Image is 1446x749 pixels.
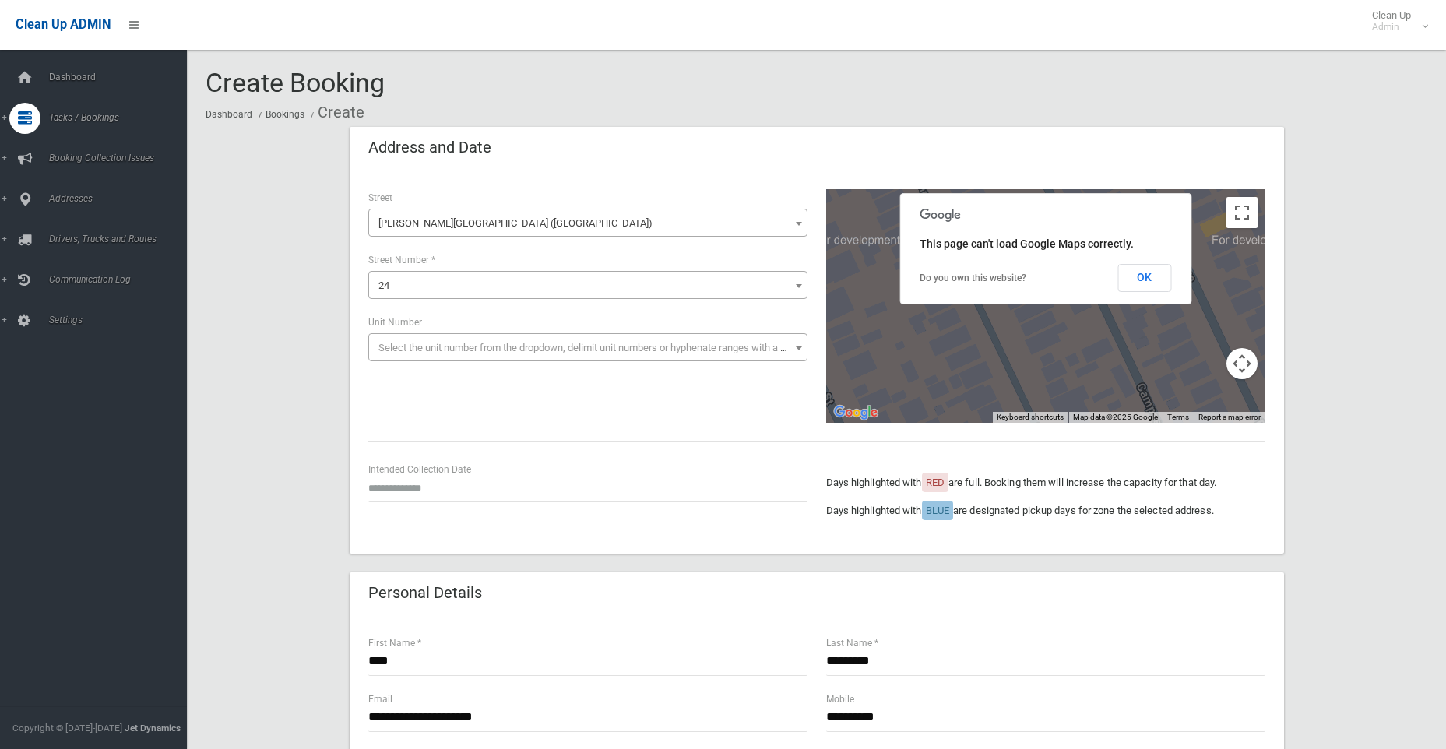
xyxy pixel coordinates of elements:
[44,112,199,123] span: Tasks / Bookings
[1117,264,1171,292] button: OK
[1226,348,1258,379] button: Map camera controls
[1073,413,1158,421] span: Map data ©2025 Google
[372,213,804,234] span: Beauchamp Street (WILEY PARK 2195)
[378,342,814,353] span: Select the unit number from the dropdown, delimit unit numbers or hyphenate ranges with a comma
[44,72,199,83] span: Dashboard
[307,98,364,127] li: Create
[125,723,181,733] strong: Jet Dynamics
[368,209,807,237] span: Beauchamp Street (WILEY PARK 2195)
[920,273,1026,283] a: Do you own this website?
[44,193,199,204] span: Addresses
[44,234,199,244] span: Drivers, Trucks and Routes
[12,723,122,733] span: Copyright © [DATE]-[DATE]
[16,17,111,32] span: Clean Up ADMIN
[266,109,304,120] a: Bookings
[1167,413,1189,421] a: Terms (opens in new tab)
[826,501,1265,520] p: Days highlighted with are designated pickup days for zone the selected address.
[206,109,252,120] a: Dashboard
[44,153,199,164] span: Booking Collection Issues
[350,132,510,163] header: Address and Date
[920,237,1134,250] span: This page can't load Google Maps correctly.
[997,412,1064,423] button: Keyboard shortcuts
[926,505,949,516] span: BLUE
[372,275,804,297] span: 24
[1364,9,1427,33] span: Clean Up
[1372,21,1411,33] small: Admin
[44,315,199,325] span: Settings
[44,274,199,285] span: Communication Log
[826,473,1265,492] p: Days highlighted with are full. Booking them will increase the capacity for that day.
[830,403,881,423] img: Google
[378,280,389,291] span: 24
[368,271,807,299] span: 24
[1226,197,1258,228] button: Toggle fullscreen view
[830,403,881,423] a: Open this area in Google Maps (opens a new window)
[926,476,945,488] span: RED
[1198,413,1261,421] a: Report a map error
[206,67,385,98] span: Create Booking
[350,578,501,608] header: Personal Details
